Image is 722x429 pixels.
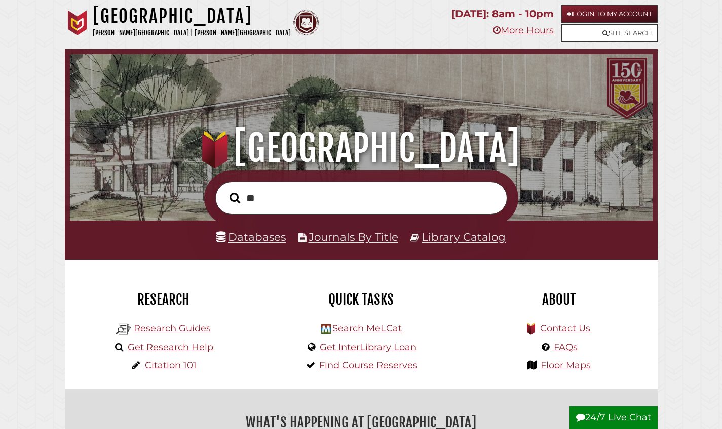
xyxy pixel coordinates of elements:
[309,230,398,243] a: Journals By Title
[93,27,291,39] p: [PERSON_NAME][GEOGRAPHIC_DATA] | [PERSON_NAME][GEOGRAPHIC_DATA]
[81,126,641,170] h1: [GEOGRAPHIC_DATA]
[561,24,658,42] a: Site Search
[561,5,658,23] a: Login to My Account
[93,5,291,27] h1: [GEOGRAPHIC_DATA]
[270,291,452,308] h2: Quick Tasks
[541,360,591,371] a: Floor Maps
[116,322,131,337] img: Hekman Library Logo
[134,323,211,334] a: Research Guides
[422,230,506,243] a: Library Catalog
[540,323,590,334] a: Contact Us
[230,192,240,204] i: Search
[216,230,286,243] a: Databases
[493,25,554,36] a: More Hours
[468,291,650,308] h2: About
[293,10,319,35] img: Calvin Theological Seminary
[65,10,90,35] img: Calvin University
[145,360,197,371] a: Citation 101
[332,323,402,334] a: Search MeLCat
[224,190,245,206] button: Search
[72,291,255,308] h2: Research
[128,341,213,353] a: Get Research Help
[321,324,331,334] img: Hekman Library Logo
[319,360,417,371] a: Find Course Reserves
[451,5,554,23] p: [DATE]: 8am - 10pm
[320,341,416,353] a: Get InterLibrary Loan
[554,341,578,353] a: FAQs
